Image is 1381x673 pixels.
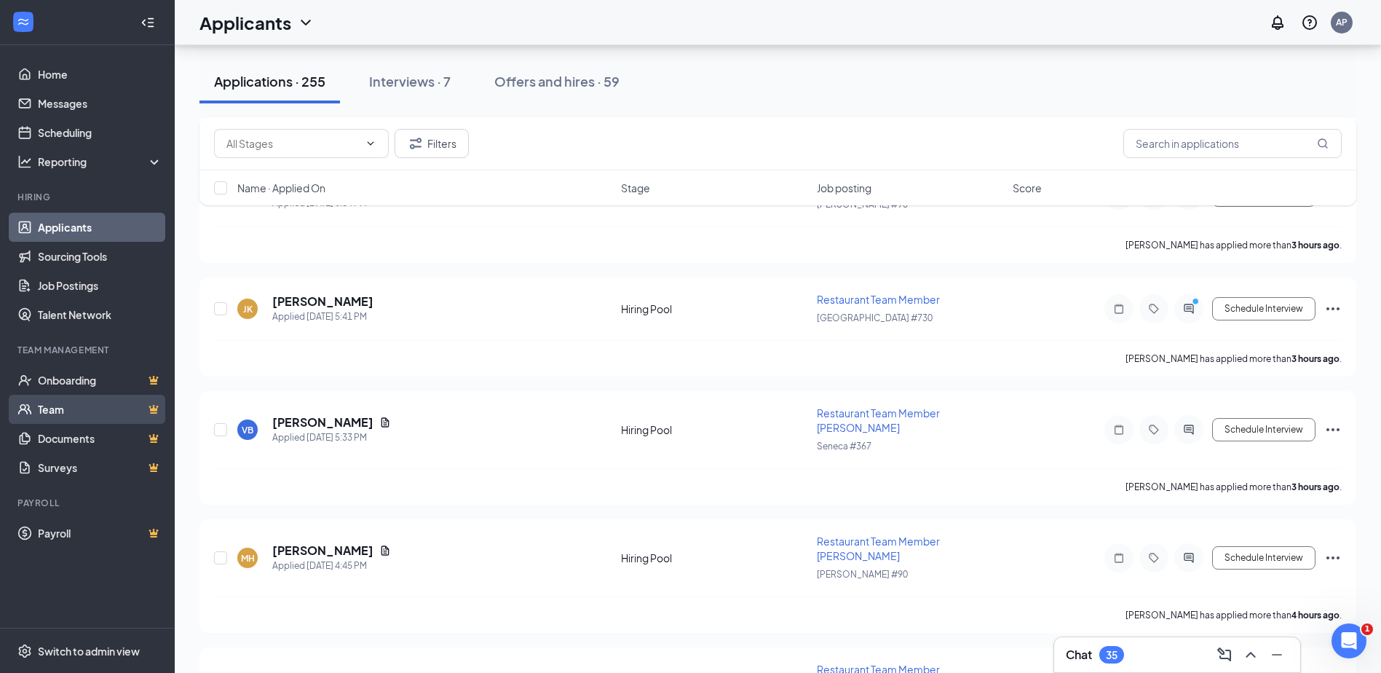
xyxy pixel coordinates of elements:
h1: Applicants [199,10,291,35]
button: Filter Filters [395,129,469,158]
svg: PrimaryDot [1189,297,1206,309]
p: [PERSON_NAME] has applied more than . [1125,353,1342,365]
button: ChevronUp [1239,643,1262,666]
div: JK [243,303,253,315]
span: Restaurant Team Member [PERSON_NAME] [817,535,940,562]
div: Hiring Pool [621,422,808,437]
svg: Document [379,417,391,428]
button: ComposeMessage [1213,643,1236,666]
svg: Filter [407,135,424,152]
iframe: Intercom live chat [1331,623,1366,658]
svg: Note [1110,552,1128,564]
span: Restaurant Team Member [PERSON_NAME] [817,406,940,434]
h5: [PERSON_NAME] [272,414,373,430]
span: 1 [1361,623,1373,635]
div: Applied [DATE] 5:41 PM [272,310,373,324]
svg: Notifications [1269,14,1286,31]
b: 3 hours ago [1291,240,1340,251]
a: Talent Network [38,300,162,329]
a: DocumentsCrown [38,424,162,453]
div: Hiring Pool [621,302,808,316]
button: Schedule Interview [1212,418,1315,441]
p: [PERSON_NAME] has applied more than . [1125,481,1342,493]
p: [PERSON_NAME] has applied more than . [1125,609,1342,621]
svg: Collapse [141,15,155,30]
svg: Ellipses [1324,300,1342,318]
input: All Stages [226,135,359,151]
svg: Document [379,545,391,556]
span: Name · Applied On [237,181,325,195]
svg: Tag [1145,424,1163,436]
div: Interviews · 7 [369,72,451,90]
div: Reporting [38,154,163,169]
div: Team Management [17,344,159,356]
svg: QuestionInfo [1301,14,1318,31]
a: PayrollCrown [38,519,162,548]
svg: WorkstreamLogo [16,15,31,29]
span: Restaurant Team Member [817,293,940,306]
div: Applied [DATE] 5:33 PM [272,430,391,445]
b: 3 hours ago [1291,353,1340,364]
svg: ChevronUp [1242,646,1259,664]
svg: Note [1110,424,1128,436]
span: Seneca #367 [817,441,871,452]
a: Sourcing Tools [38,242,162,271]
span: Stage [621,181,650,195]
svg: Tag [1145,303,1163,315]
div: Applied [DATE] 4:45 PM [272,559,391,573]
div: MH [241,552,255,564]
h3: Chat [1066,647,1092,663]
svg: Minimize [1268,646,1286,664]
svg: Analysis [17,154,32,169]
a: SurveysCrown [38,453,162,482]
svg: ActiveChat [1180,424,1198,436]
div: Hiring Pool [621,551,808,565]
svg: ChevronDown [365,138,376,149]
span: Score [1013,181,1042,195]
button: Schedule Interview [1212,546,1315,570]
svg: MagnifyingGlass [1317,138,1329,149]
div: Applications · 255 [214,72,325,90]
a: Messages [38,89,162,118]
span: [PERSON_NAME] #90 [817,569,908,580]
div: AP [1336,16,1348,28]
div: 35 [1106,649,1117,661]
div: Hiring [17,191,159,203]
svg: Ellipses [1324,549,1342,567]
svg: Tag [1145,552,1163,564]
svg: Ellipses [1324,421,1342,438]
span: Job posting [817,181,871,195]
a: Scheduling [38,118,162,147]
button: Schedule Interview [1212,297,1315,320]
h5: [PERSON_NAME] [272,543,373,559]
svg: ActiveChat [1180,303,1198,315]
a: Home [38,60,162,89]
svg: ActiveChat [1180,552,1198,564]
div: VB [242,424,253,436]
h5: [PERSON_NAME] [272,294,373,310]
svg: ComposeMessage [1216,646,1233,664]
button: Minimize [1265,643,1289,666]
a: Job Postings [38,271,162,300]
span: [GEOGRAPHIC_DATA] #730 [817,312,933,323]
p: [PERSON_NAME] has applied more than . [1125,239,1342,251]
a: OnboardingCrown [38,366,162,395]
b: 4 hours ago [1291,610,1340,621]
svg: ChevronDown [297,14,314,31]
a: Applicants [38,213,162,242]
div: Switch to admin view [38,644,140,658]
a: TeamCrown [38,395,162,424]
input: Search in applications [1123,129,1342,158]
div: Offers and hires · 59 [494,72,620,90]
b: 3 hours ago [1291,481,1340,492]
svg: Note [1110,303,1128,315]
svg: Settings [17,644,32,658]
div: Payroll [17,497,159,509]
